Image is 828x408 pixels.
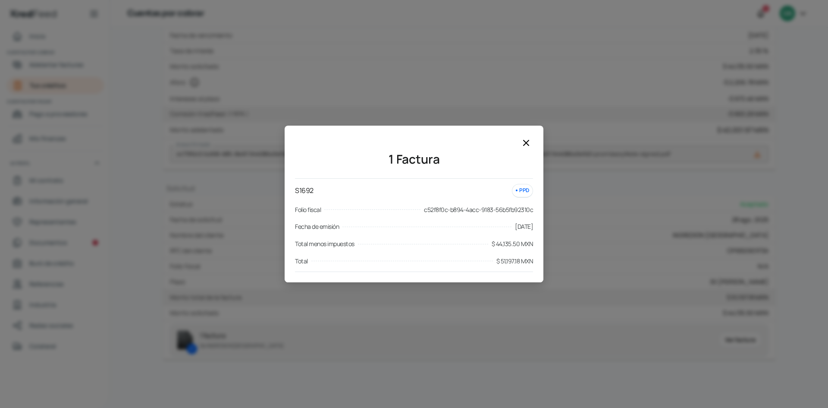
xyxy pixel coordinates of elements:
span: Total [295,256,308,266]
span: Folio fiscal [295,205,321,215]
div: PPD [512,184,533,197]
span: $ 51,197.18 MXN [496,256,533,266]
p: S1692 [295,185,314,196]
span: [DATE] [515,221,533,232]
span: c52f8f0c-b894-4acc-9183-56b5fb92310c [424,205,533,215]
span: $ 44,135.50 MXN [492,239,533,249]
span: Fecha de emisión [295,221,339,232]
span: Total menos impuestos [295,239,354,249]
